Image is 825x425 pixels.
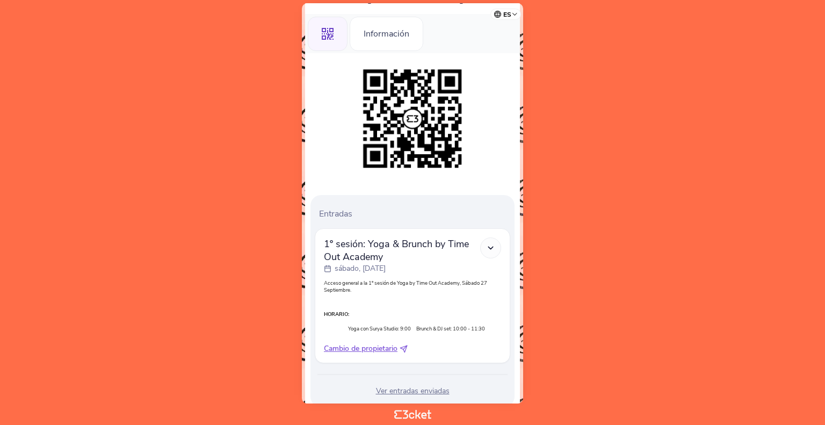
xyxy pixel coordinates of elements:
[319,208,510,220] p: Entradas
[335,263,386,274] p: sábado, [DATE]
[324,279,487,293] span: Acceso general a la 1º sesión de Yoga by Time Out Academy, Sábado 27 Septiembre.
[350,27,423,39] a: Información
[324,343,397,354] span: Cambio de propietario
[324,311,349,318] strong: HORARIO:
[350,17,423,51] div: Información
[416,325,485,332] span: Brunch & DJ set: 10:00 - 11:30
[358,64,467,174] img: b825eab25bc34701a026863a7d57a68a.png
[315,386,510,397] div: Ver entradas enviadas
[348,325,411,332] span: Yoga con Surya Studio: 9:00
[324,237,480,263] span: 1º sesión: Yoga & Brunch by Time Out Academy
